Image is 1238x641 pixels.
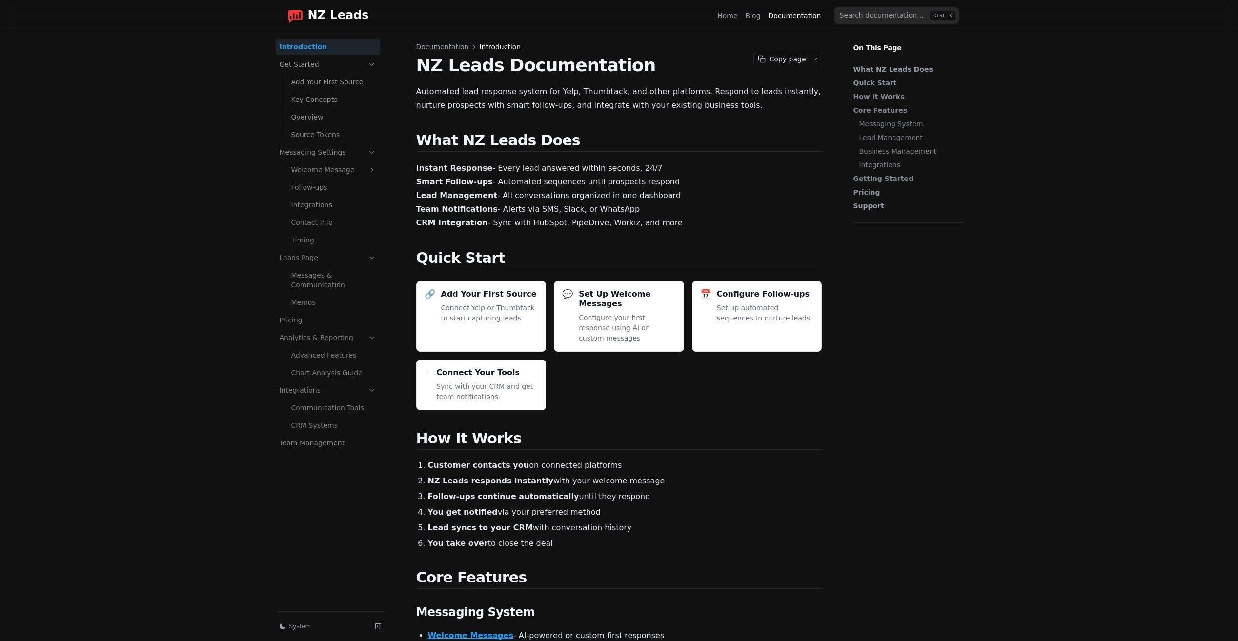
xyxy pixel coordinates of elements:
[717,289,810,299] h3: Configure Follow-ups
[428,506,822,518] li: via your preferred method
[859,160,958,170] a: Integrations
[579,289,676,309] h3: Set Up Welcome Messages
[700,289,711,299] div: 📅
[416,161,822,230] p: - Every lead answered within seconds, 24/7 - Automated sequences until prospects respond - All co...
[287,295,380,310] a: Memos
[287,197,380,213] a: Integrations
[416,604,822,620] h3: Messaging System
[287,232,380,248] a: Timing
[416,42,469,52] span: Documentation
[416,430,822,450] h2: How It Works
[276,620,367,633] button: System
[428,491,822,502] li: until they respond
[276,57,380,72] a: Get Started
[287,74,380,90] a: Add Your First Source
[717,303,814,323] p: Set up automated sequences to nurture leads
[853,174,958,183] a: Getting Started
[416,249,822,269] h2: Quick Start
[276,330,380,345] a: Analytics & Reporting
[428,523,533,532] strong: Lead syncs to your CRM
[428,507,498,517] strong: You get notified
[562,289,573,299] div: 💬
[853,64,958,74] a: What NZ Leads Does
[287,127,380,142] a: Source Tokens
[287,109,380,125] a: Overview
[287,347,380,363] a: Advanced Features
[428,476,553,485] strong: NZ Leads responds instantly
[579,313,676,343] p: Configure your first response using AI or custom messages
[276,144,380,160] a: Messaging Settings
[834,7,959,24] input: Search documentation…
[416,204,498,214] strong: Team Notifications
[276,39,380,55] a: Introduction
[287,267,380,293] a: Messages & Communication
[416,163,493,173] strong: Instant Response
[428,539,488,548] strong: You take over
[416,360,547,410] a: ⚡Connect Your ToolsSync with your CRM and get team notifications
[859,146,958,156] a: Business Management
[428,492,579,501] strong: Follow-ups continue automatically
[280,8,369,23] a: Home page
[308,9,369,22] span: NZ Leads
[441,303,538,323] p: Connect Yelp or Thumbtack to start capturing leads
[276,312,380,328] a: Pricing
[717,11,737,20] a: Home
[276,382,380,398] a: Integrations
[287,418,380,433] a: CRM Systems
[428,461,529,470] strong: Customer contacts you
[287,215,380,230] a: Contact Info
[428,538,822,549] li: to close the deal
[416,569,822,589] h2: Core Features
[436,381,538,402] p: Sync with your CRM and get team notifications
[276,250,380,265] a: Leads Page
[853,187,958,197] a: Pricing
[769,11,821,20] a: Documentation
[416,218,488,227] strong: CRM Integration
[754,52,808,66] button: Copy page
[416,85,822,112] p: Automated lead response system for Yelp, Thumbtack, and other platforms. Respond to leads instant...
[416,132,822,152] h2: What NZ Leads Does
[428,460,822,471] li: on connected platforms
[441,289,537,299] h3: Add Your First Source
[287,92,380,107] a: Key Concepts
[554,281,684,352] a: 💬Set Up Welcome MessagesConfigure your first response using AI or custom messages
[428,631,513,640] a: Welcome Messages
[853,105,958,115] a: Core Features
[371,620,385,633] button: Collapse sidebar
[428,522,822,534] li: with conversation history
[425,289,435,299] div: 🔗
[428,475,822,487] li: with your welcome message
[436,368,520,378] h3: Connect Your Tools
[692,281,822,352] a: 📅Configure Follow-upsSet up automated sequences to nurture leads
[416,281,547,352] a: 🔗Add Your First SourceConnect Yelp or Thumbtack to start capturing leads
[416,177,493,186] strong: Smart Follow-ups
[746,11,761,20] a: Blog
[479,42,521,52] span: Introduction
[859,133,958,142] a: Lead Management
[853,201,958,211] a: Support
[859,119,958,129] a: Messaging System
[287,162,380,178] a: Welcome Message
[853,78,958,88] a: Quick Start
[287,400,380,416] a: Communication Tools
[276,435,380,451] a: Team Management
[853,92,958,101] a: How It Works
[287,8,303,23] img: logo
[425,368,431,378] div: ⚡
[287,365,380,381] a: Chart Analysis Guide
[846,31,971,53] p: On This Page
[287,180,380,195] a: Follow-ups
[416,191,498,200] strong: Lead Management
[416,56,822,75] h1: NZ Leads Documentation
